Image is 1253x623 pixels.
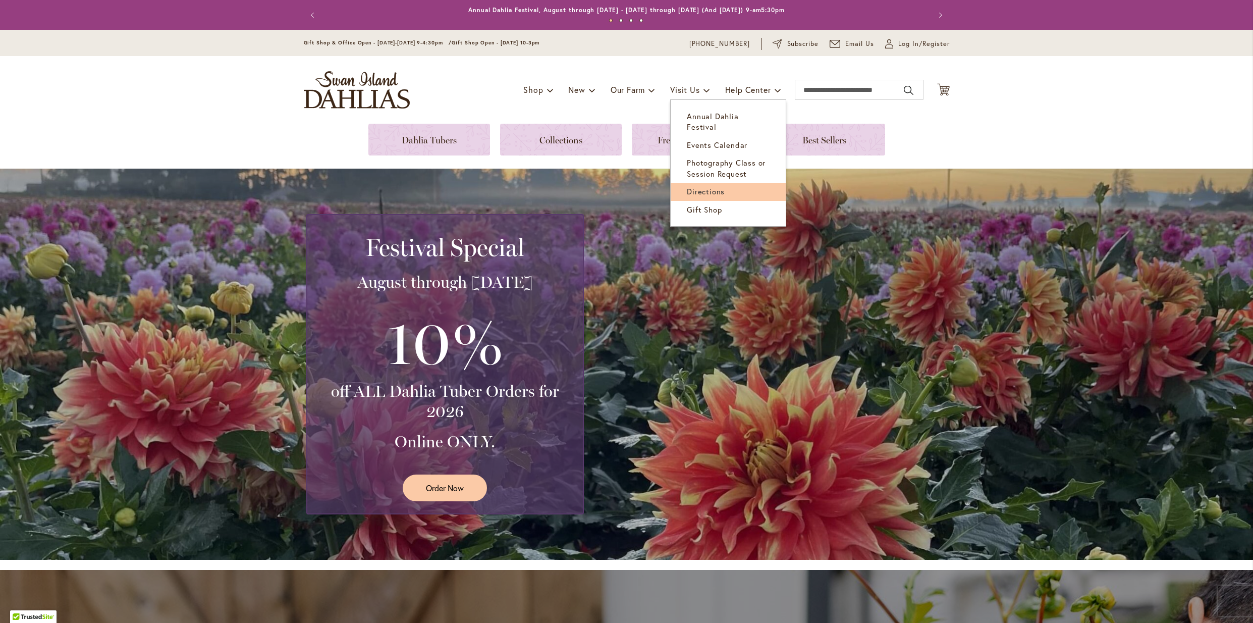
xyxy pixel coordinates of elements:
span: Order Now [426,482,464,494]
span: Visit Us [670,84,699,95]
span: Log In/Register [898,39,950,49]
span: Photography Class or Session Request [687,158,766,178]
span: Gift Shop [687,204,722,215]
h2: Festival Special [319,233,571,262]
button: 4 of 4 [639,19,643,22]
a: [PHONE_NUMBER] [689,39,750,49]
h3: 10% [319,302,571,381]
span: Gift Shop & Office Open - [DATE]-[DATE] 9-4:30pm / [304,39,452,46]
span: Subscribe [787,39,819,49]
button: 1 of 4 [609,19,613,22]
a: Annual Dahlia Festival, August through [DATE] - [DATE] through [DATE] (And [DATE]) 9-am5:30pm [468,6,785,14]
span: Directions [687,186,725,196]
a: Order Now [403,475,487,501]
button: Previous [304,5,324,25]
button: Next [930,5,950,25]
span: Gift Shop Open - [DATE] 10-3pm [452,39,539,46]
button: 3 of 4 [629,19,633,22]
span: Our Farm [611,84,645,95]
span: Email Us [845,39,874,49]
span: Events Calendar [687,140,747,150]
a: store logo [304,71,410,109]
a: Email Us [830,39,874,49]
span: Annual Dahlia Festival [687,111,738,132]
a: Subscribe [773,39,819,49]
button: 2 of 4 [619,19,623,22]
h3: August through [DATE] [319,272,571,292]
a: Log In/Register [885,39,950,49]
span: Shop [523,84,543,95]
span: New [568,84,585,95]
h3: Online ONLY. [319,432,571,452]
span: Help Center [725,84,771,95]
h3: off ALL Dahlia Tuber Orders for 2026 [319,381,571,422]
